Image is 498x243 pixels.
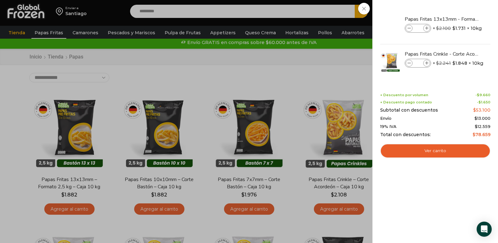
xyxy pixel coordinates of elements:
span: Total con descuentos: [380,132,431,137]
div: Open Intercom Messenger [477,222,492,237]
span: 19% IVA [380,124,397,129]
span: $ [452,60,455,66]
bdi: 78.659 [473,132,490,137]
a: Ver carrito [380,144,490,158]
span: 12.559 [475,124,490,129]
span: Envío [380,116,391,121]
input: Product quantity [413,25,423,32]
span: × × 10kg [433,24,482,33]
span: $ [473,132,475,137]
bdi: 1.650 [479,100,490,104]
bdi: 53.100 [473,107,490,113]
span: $ [436,25,439,31]
bdi: 2.100 [436,25,451,31]
bdi: 9.660 [477,93,490,97]
bdi: 13.000 [474,116,490,121]
a: Papas Fritas 13x13mm - Formato 1 kg - Caja 10 kg [405,16,479,23]
a: Papas Fritas Crinkle - Corte Acordeón - Caja 10 kg [405,51,479,58]
span: $ [452,25,455,31]
span: $ [477,93,479,97]
span: $ [475,124,478,129]
input: Product quantity [413,60,423,67]
bdi: 1.848 [452,60,467,66]
span: $ [473,107,476,113]
span: $ [474,116,477,121]
span: + Descuento pago contado [380,100,432,104]
span: $ [436,60,439,66]
span: Subtotal con descuentos [380,108,438,113]
span: - [477,100,490,104]
bdi: 1.731 [452,25,466,31]
span: × × 10kg [433,59,483,68]
span: + Descuento por volumen [380,93,428,97]
span: - [475,93,490,97]
bdi: 2.241 [436,60,451,66]
span: $ [479,100,481,104]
